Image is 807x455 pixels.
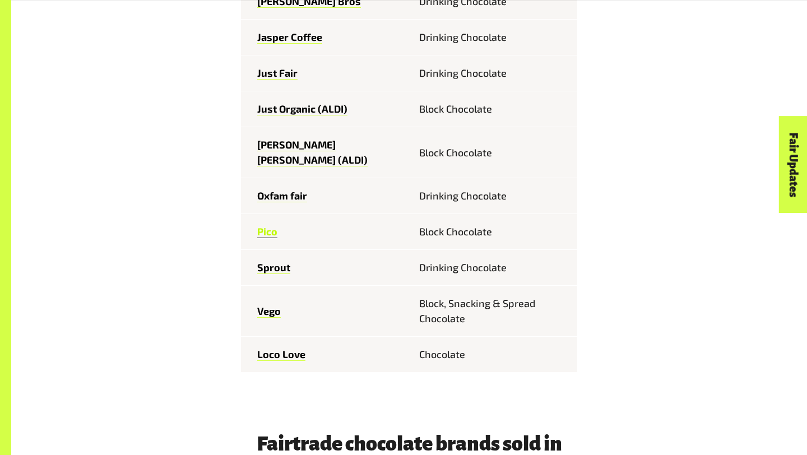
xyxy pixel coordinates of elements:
td: Drinking Chocolate [409,250,577,286]
td: Chocolate [409,337,577,373]
td: Drinking Chocolate [409,20,577,55]
td: Drinking Chocolate [409,178,577,214]
td: Block Chocolate [409,91,577,127]
a: [PERSON_NAME] [PERSON_NAME] (ALDI) [257,138,368,166]
td: Block Chocolate [409,127,577,178]
td: Block, Snacking & Spread Chocolate [409,286,577,337]
a: Pico [257,225,277,238]
a: Just Fair [257,67,298,80]
td: Drinking Chocolate [409,55,577,91]
a: Just Organic (ALDI) [257,103,347,115]
a: Sprout [257,261,290,274]
a: Loco Love [257,348,305,361]
td: Block Chocolate [409,214,577,250]
a: Jasper Coffee [257,31,322,44]
a: Vego [257,305,281,318]
a: Oxfam fair [257,189,307,202]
